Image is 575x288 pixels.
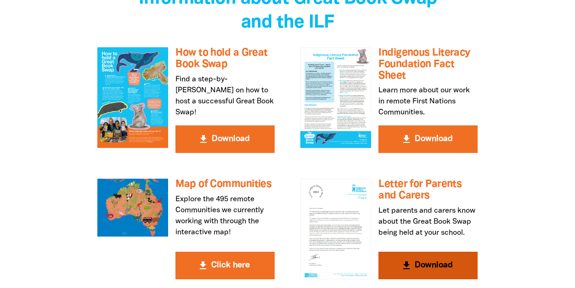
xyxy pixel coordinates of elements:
[175,252,275,279] button: get_app Click here
[378,179,478,201] h3: Letter for Parents and Carers
[378,47,478,81] h3: Indigenous Literacy Foundation Fact Sheet
[378,252,478,279] button: get_app Download
[401,260,412,271] i: get_app
[401,134,412,145] i: get_app
[198,134,209,145] i: get_app
[175,47,275,70] h3: How to hold a Great Book Swap
[378,125,478,153] button: get_app Download
[197,260,209,271] i: get_app
[175,125,275,153] button: get_app Download
[241,14,334,31] span: and the ILF
[175,179,275,190] h3: Map of Communities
